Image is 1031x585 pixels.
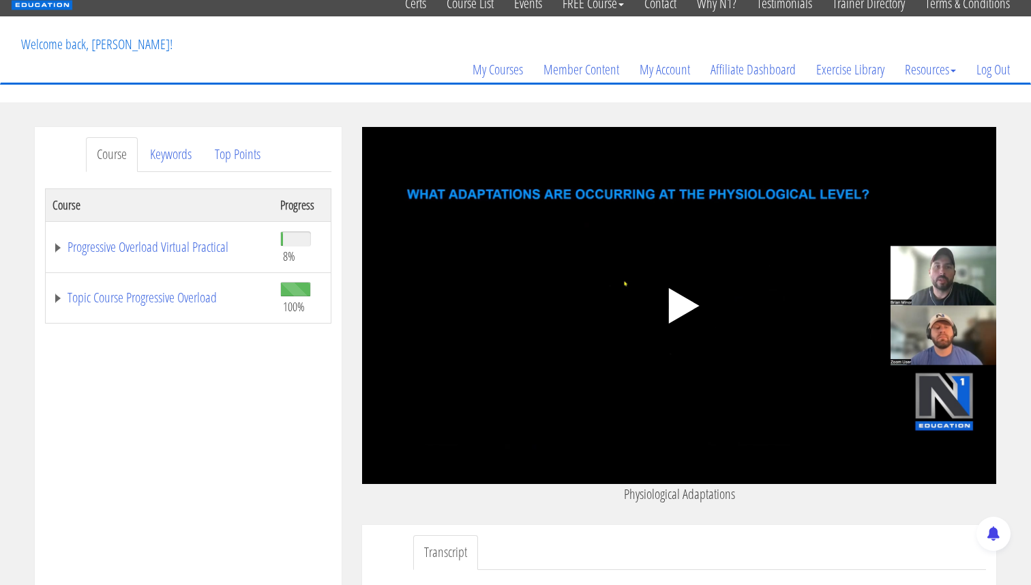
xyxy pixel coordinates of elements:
[629,37,700,102] a: My Account
[413,535,478,570] a: Transcript
[139,137,203,172] a: Keywords
[53,291,267,304] a: Topic Course Progressive Overload
[806,37,895,102] a: Exercise Library
[462,37,533,102] a: My Courses
[53,240,267,254] a: Progressive Overload Virtual Practical
[283,248,295,263] span: 8%
[11,17,183,72] p: Welcome back, [PERSON_NAME]!
[362,484,996,504] p: Physiological Adaptations
[46,188,273,221] th: Course
[204,137,271,172] a: Top Points
[895,37,966,102] a: Resources
[86,137,138,172] a: Course
[273,188,331,221] th: Progress
[533,37,629,102] a: Member Content
[700,37,806,102] a: Affiliate Dashboard
[283,299,305,314] span: 100%
[966,37,1020,102] a: Log Out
